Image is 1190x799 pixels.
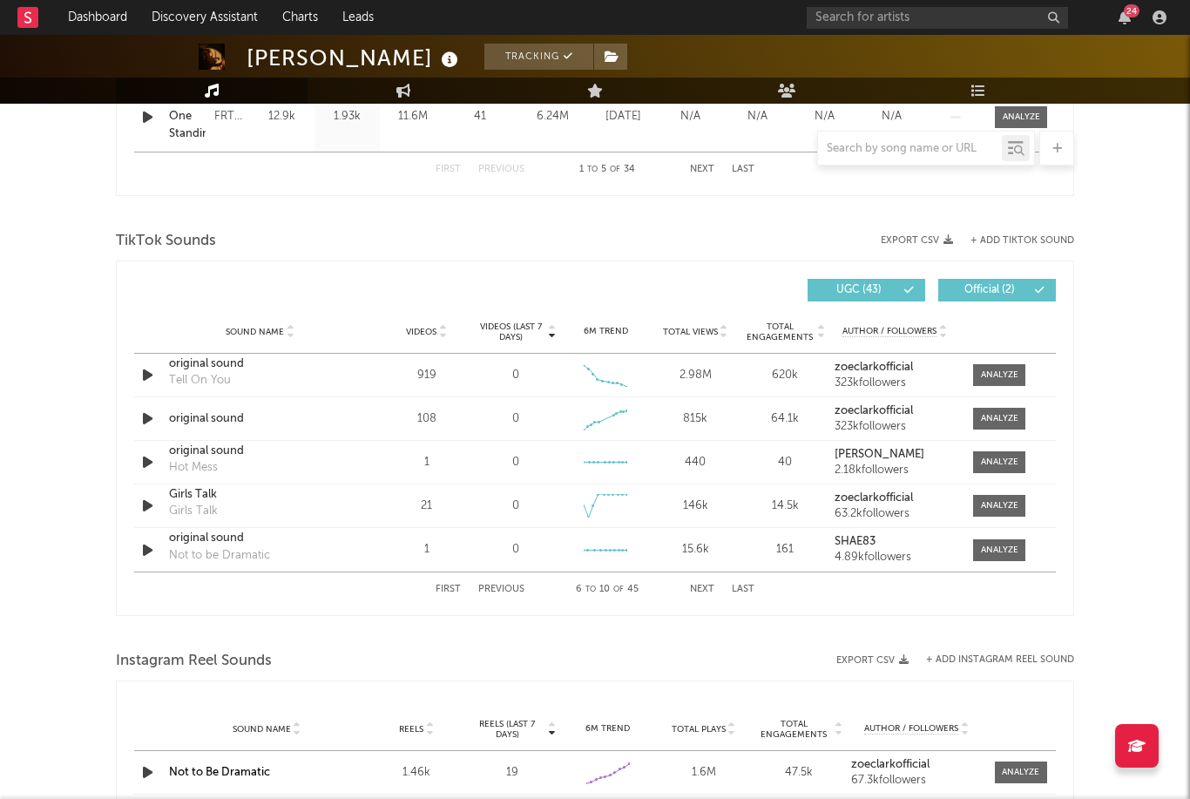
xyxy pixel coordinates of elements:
[254,108,310,125] div: 12.9k
[565,325,646,338] div: 6M Trend
[469,764,556,782] div: 19
[655,498,736,515] div: 146k
[835,492,913,504] strong: zoeclarkofficial
[745,322,815,342] span: Total Engagements
[663,327,718,337] span: Total Views
[756,764,843,782] div: 47.5k
[436,585,461,594] button: First
[835,405,913,416] strong: zoeclarkofficial
[970,236,1074,246] button: + Add TikTok Sound
[835,405,956,417] a: zoeclarkofficial
[116,651,272,672] span: Instagram Reel Sounds
[864,723,958,735] span: Author / Followers
[169,767,270,778] a: Not to Be Dramatic
[386,367,467,384] div: 919
[926,655,1074,665] button: + Add Instagram Reel Sound
[732,585,754,594] button: Last
[661,108,720,125] div: N/A
[672,724,726,735] span: Total Plays
[1119,10,1131,24] button: 24
[169,372,231,389] div: Tell On You
[835,552,956,564] div: 4.89k followers
[808,279,925,301] button: UGC(43)
[406,327,436,337] span: Videos
[450,108,510,125] div: 41
[478,165,524,174] button: Previous
[169,459,218,477] div: Hot Mess
[116,231,216,252] span: TikTok Sounds
[728,108,787,125] div: N/A
[835,362,956,374] a: zoeclarkofficial
[835,377,956,389] div: 323k followers
[386,498,467,515] div: 21
[169,503,218,520] div: Girls Talk
[169,530,351,547] a: original sound
[745,410,826,428] div: 64.1k
[835,536,956,548] a: SHAE83
[807,7,1068,29] input: Search for artists
[953,236,1074,246] button: + Add TikTok Sound
[484,44,593,70] button: Tracking
[819,285,899,295] span: UGC ( 43 )
[386,454,467,471] div: 1
[655,367,736,384] div: 2.98M
[169,443,351,460] a: original sound
[559,159,655,180] div: 1 5 34
[587,166,598,173] span: to
[585,586,596,593] span: to
[519,108,585,125] div: 6.24M
[169,355,351,373] a: original sound
[835,492,956,504] a: zoeclarkofficial
[386,541,467,559] div: 1
[835,508,956,520] div: 63.2k followers
[690,165,714,174] button: Next
[233,724,291,735] span: Sound Name
[938,279,1056,301] button: Official(2)
[756,719,833,740] span: Total Engagements
[512,367,519,384] div: 0
[690,585,714,594] button: Next
[836,655,909,666] button: Export CSV
[559,579,655,600] div: 6 10 45
[1124,4,1139,17] div: 24
[655,541,736,559] div: 15.6k
[835,449,924,460] strong: [PERSON_NAME]
[594,108,652,125] div: [DATE]
[655,410,736,428] div: 815k
[476,322,546,342] span: Videos (last 7 days)
[469,719,545,740] span: Reels (last 7 days)
[169,486,351,504] a: Girls Talk
[835,362,913,373] strong: zoeclarkofficial
[512,454,519,471] div: 0
[745,498,826,515] div: 14.5k
[512,410,519,428] div: 0
[851,759,982,771] a: zoeclarkofficial
[613,586,624,593] span: of
[835,464,956,477] div: 2.18k followers
[169,547,270,565] div: Not to be Dramatic
[610,166,620,173] span: of
[818,142,1002,156] input: Search by song name or URL
[436,165,461,174] button: First
[169,410,351,428] a: original sound
[732,165,754,174] button: Last
[565,722,652,735] div: 6M Trend
[795,108,854,125] div: N/A
[214,106,245,127] div: FRTYFVE
[512,498,519,515] div: 0
[512,541,519,559] div: 0
[909,655,1074,665] div: + Add Instagram Reel Sound
[745,367,826,384] div: 620k
[660,764,747,782] div: 1.6M
[745,454,826,471] div: 40
[950,285,1030,295] span: Official ( 2 )
[169,91,206,143] a: Last One Standing
[835,449,956,461] a: [PERSON_NAME]
[862,108,921,125] div: N/A
[247,44,463,72] div: [PERSON_NAME]
[399,724,423,735] span: Reels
